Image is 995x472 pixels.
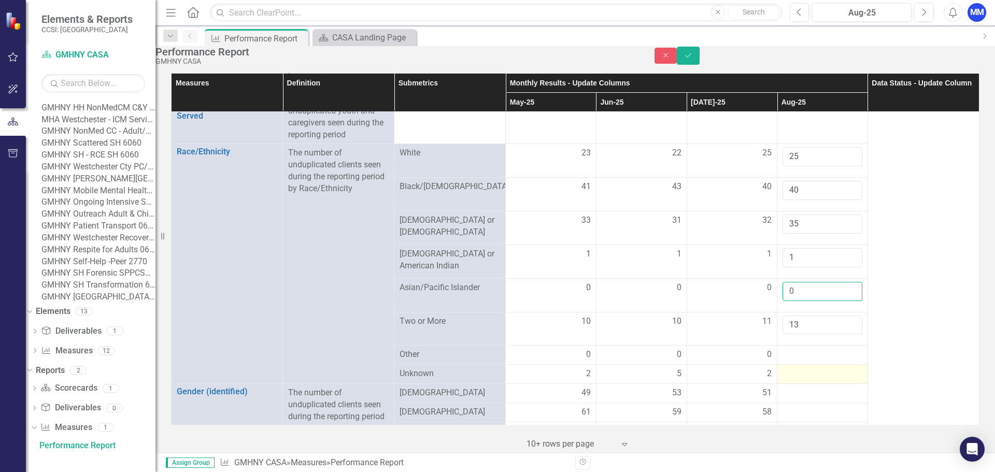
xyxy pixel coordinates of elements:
span: 53 [672,387,681,399]
span: 0 [586,349,591,361]
span: 2 [586,368,591,380]
span: 0 [677,282,681,294]
span: 41 [581,181,591,193]
a: GMHNY [GEOGRAPHIC_DATA] 0770 [41,291,155,303]
div: CASA Landing Page [332,31,414,44]
span: 61 [581,406,591,418]
a: GMHNY Respite for Adults 0650 [41,244,155,256]
div: Aug-25 [816,7,908,19]
a: DO NOT UPDATE, 2023 & prior Unique Clients Served [177,93,277,121]
span: 49 [581,387,591,399]
span: 2 [767,368,772,380]
span: 11 [762,316,772,327]
span: Assign Group [166,457,215,468]
div: 0 [106,404,123,412]
div: 13 [76,307,92,316]
a: GMHNY SH Transformation 6060 [41,279,155,291]
a: GMHNY SH - RCE SH 6060 [41,149,155,161]
a: GMHNY Mobile Mental Health 2990 [41,185,155,197]
button: Aug-25 [812,3,912,22]
span: Other [400,349,500,361]
div: Open Intercom Messenger [960,437,985,462]
a: GMHNY Self-Help -Peer 2770 [41,256,155,268]
span: Search [743,8,765,16]
input: Search ClearPoint... [210,4,782,22]
input: Search Below... [41,74,145,92]
img: ClearPoint Strategy [5,12,23,30]
div: 1 [97,423,114,432]
a: CASA Landing Page [315,31,414,44]
span: 1 [767,248,772,260]
a: GMHNY Outreach Adult & Child Combined Report 0690 [41,208,155,220]
div: GMHNY CASA [155,58,634,65]
div: The number of unduplicated clients seen during the reporting period by identified gender [288,387,389,434]
a: GMHNY NonMed CC - Adult/Youth combined 2720 [41,125,155,137]
a: MHA Westchester - ICM Service Dollars [41,114,155,126]
span: Unknown [400,368,500,380]
span: 32 [762,214,772,226]
span: 43 [672,181,681,193]
div: Performance Report [331,457,404,467]
small: CCSI: [GEOGRAPHIC_DATA] [41,25,133,34]
span: 22 [672,147,681,159]
span: 59 [672,406,681,418]
span: 0 [767,282,772,294]
div: Performance Report [155,46,634,58]
span: Asian/Pacific Islander [400,282,500,294]
a: Deliverables [41,325,101,337]
a: GMHNY Westchester Cty PC/Long Stay 6060 [41,161,155,173]
a: Performance Report [37,437,155,454]
a: GMHNY [PERSON_NAME][GEOGRAPHIC_DATA] 7070 [41,173,155,185]
a: Race/Ethnicity [177,147,277,156]
span: Elements & Reports [41,13,133,25]
span: 25 [762,147,772,159]
a: Scorecards [40,382,97,394]
span: Black/[DEMOGRAPHIC_DATA] [400,181,500,193]
span: Two or More [400,316,500,327]
a: GMHNY Ongoing Intensive Supported Employment 4340 [41,196,155,208]
span: 0 [767,349,772,361]
button: MM [968,3,986,22]
span: 51 [762,387,772,399]
span: 10 [581,316,591,327]
div: 12 [98,346,115,355]
a: GMHNY Patient Transport 0670 [41,220,155,232]
span: 33 [581,214,591,226]
p: The number of unduplicated youth and caregivers seen during the reporting period [288,93,389,140]
span: 0 [586,282,591,294]
a: GMHNY CASA [234,457,287,467]
a: GMHNY SH Forensic SPPCSH 6060 [41,267,155,279]
div: 2 [70,366,87,375]
span: [DEMOGRAPHIC_DATA] or American Indian [400,248,500,272]
span: 5 [677,368,681,380]
a: Measures [41,345,92,357]
a: Elements [36,306,70,318]
a: Measures [40,422,92,434]
a: GMHNY HH NonMedCM C&Y 2620 [41,102,155,114]
span: 58 [762,406,772,418]
a: GMHNY Scattered SH 6060 [41,137,155,149]
div: Performance Report [39,441,155,450]
a: Gender (identified) [177,387,277,396]
span: 40 [762,181,772,193]
a: GMHNY Westchester Recovery Network 2750 [41,232,155,244]
div: » » [220,457,567,469]
a: Deliverables [40,402,101,414]
span: 10 [672,316,681,327]
span: 31 [672,214,681,226]
a: Measures [291,457,326,467]
a: Reports [36,365,65,377]
button: Search [728,5,779,20]
div: The number of unduplicated clients seen during the reporting period by Race/Ethnicity [288,147,389,194]
span: 1 [586,248,591,260]
div: 1 [107,327,123,336]
span: 1 [677,248,681,260]
div: Performance Report [224,32,306,45]
span: White [400,147,500,159]
span: 23 [581,147,591,159]
span: [DEMOGRAPHIC_DATA] [400,387,500,399]
span: [DEMOGRAPHIC_DATA] or [DEMOGRAPHIC_DATA] [400,214,500,238]
span: 0 [677,349,681,361]
div: 1 [103,384,119,393]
